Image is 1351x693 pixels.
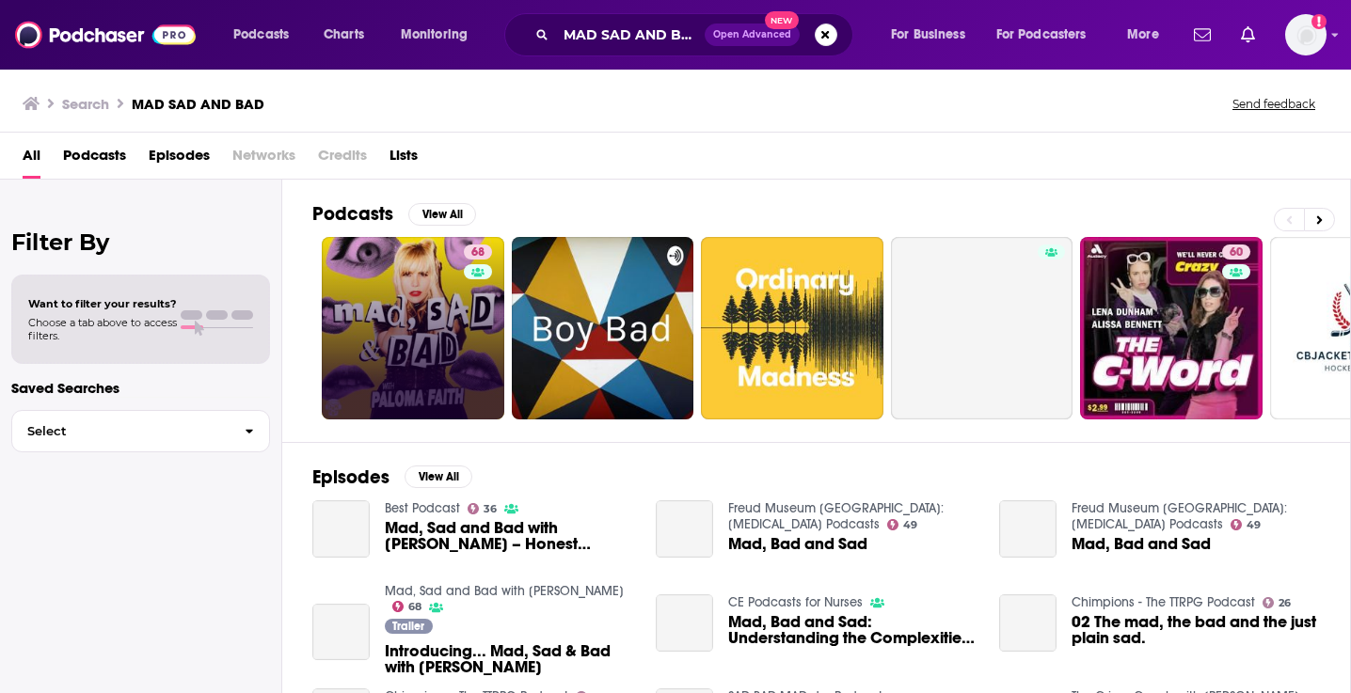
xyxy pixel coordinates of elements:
[1231,519,1262,530] a: 49
[388,20,492,50] button: open menu
[385,643,633,675] a: Introducing... Mad, Sad & Bad with Paloma Faith
[728,594,863,610] a: CE Podcasts for Nurses
[1186,19,1218,51] a: Show notifications dropdown
[656,594,713,652] a: Mad, Bad and Sad: Understanding the Complexities of Personality Disorders - Episode 1
[1072,614,1320,646] a: 02 The mad, the bad and the just plain sad.
[385,500,460,516] a: Best Podcast
[62,95,109,113] h3: Search
[385,583,624,599] a: Mad, Sad and Bad with Paloma Faith
[1285,14,1327,55] img: User Profile
[1080,237,1263,419] a: 60
[471,244,485,262] span: 68
[312,465,472,489] a: EpisodesView All
[312,500,370,558] a: Mad, Sad and Bad with Paloma Faith – Honest Conversations About Mental Health
[999,594,1057,652] a: 02 The mad, the bad and the just plain sad.
[765,11,799,29] span: New
[15,17,196,53] img: Podchaser - Follow, Share and Rate Podcasts
[232,140,295,179] span: Networks
[1127,22,1159,48] span: More
[385,643,633,675] span: Introducing... Mad, Sad & Bad with [PERSON_NAME]
[705,24,800,46] button: Open AdvancedNew
[891,22,965,48] span: For Business
[385,520,633,552] a: Mad, Sad and Bad with Paloma Faith – Honest Conversations About Mental Health
[405,465,472,488] button: View All
[23,140,40,179] a: All
[392,621,424,632] span: Trailer
[11,228,270,256] h2: Filter By
[401,22,468,48] span: Monitoring
[1072,500,1287,532] a: Freud Museum London: Psychoanalysis Podcasts
[28,316,177,342] span: Choose a tab above to access filters.
[389,140,418,179] a: Lists
[12,425,230,437] span: Select
[1114,20,1183,50] button: open menu
[999,500,1057,558] a: Mad, Bad and Sad
[1230,244,1243,262] span: 60
[312,465,389,489] h2: Episodes
[63,140,126,179] a: Podcasts
[1263,597,1292,608] a: 26
[324,22,364,48] span: Charts
[728,536,867,552] a: Mad, Bad and Sad
[1233,19,1263,51] a: Show notifications dropdown
[1279,599,1291,607] span: 26
[1227,96,1321,112] button: Send feedback
[556,20,705,50] input: Search podcasts, credits, & more...
[312,202,393,226] h2: Podcasts
[392,601,422,612] a: 68
[318,140,367,179] span: Credits
[1072,594,1255,610] a: Chimpions - The TTRPG Podcast
[903,521,917,529] span: 49
[996,22,1087,48] span: For Podcasters
[728,614,977,646] span: Mad, Bad and Sad: Understanding the Complexities of [MEDICAL_DATA] - Episode 1
[11,379,270,397] p: Saved Searches
[887,519,918,530] a: 49
[713,30,791,39] span: Open Advanced
[1222,244,1250,260] a: 60
[312,604,370,661] a: Introducing... Mad, Sad & Bad with Paloma Faith
[464,244,492,260] a: 68
[1311,14,1327,29] svg: Add a profile image
[312,202,476,226] a: PodcastsView All
[233,22,289,48] span: Podcasts
[468,503,498,514] a: 36
[484,505,497,513] span: 36
[220,20,313,50] button: open menu
[656,500,713,558] a: Mad, Bad and Sad
[1285,14,1327,55] span: Logged in as alignPR
[149,140,210,179] a: Episodes
[522,13,871,56] div: Search podcasts, credits, & more...
[322,237,504,419] a: 68
[1247,521,1261,529] span: 49
[1285,14,1327,55] button: Show profile menu
[728,500,944,532] a: Freud Museum London: Psychoanalysis Podcasts
[408,603,421,611] span: 68
[311,20,375,50] a: Charts
[385,520,633,552] span: Mad, Sad and Bad with [PERSON_NAME] – Honest Conversations About Mental Health
[408,203,476,226] button: View All
[28,297,177,310] span: Want to filter your results?
[984,20,1114,50] button: open menu
[878,20,989,50] button: open menu
[132,95,264,113] h3: MAD SAD AND BAD
[728,614,977,646] a: Mad, Bad and Sad: Understanding the Complexities of Personality Disorders - Episode 1
[1072,536,1211,552] a: Mad, Bad and Sad
[11,410,270,452] button: Select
